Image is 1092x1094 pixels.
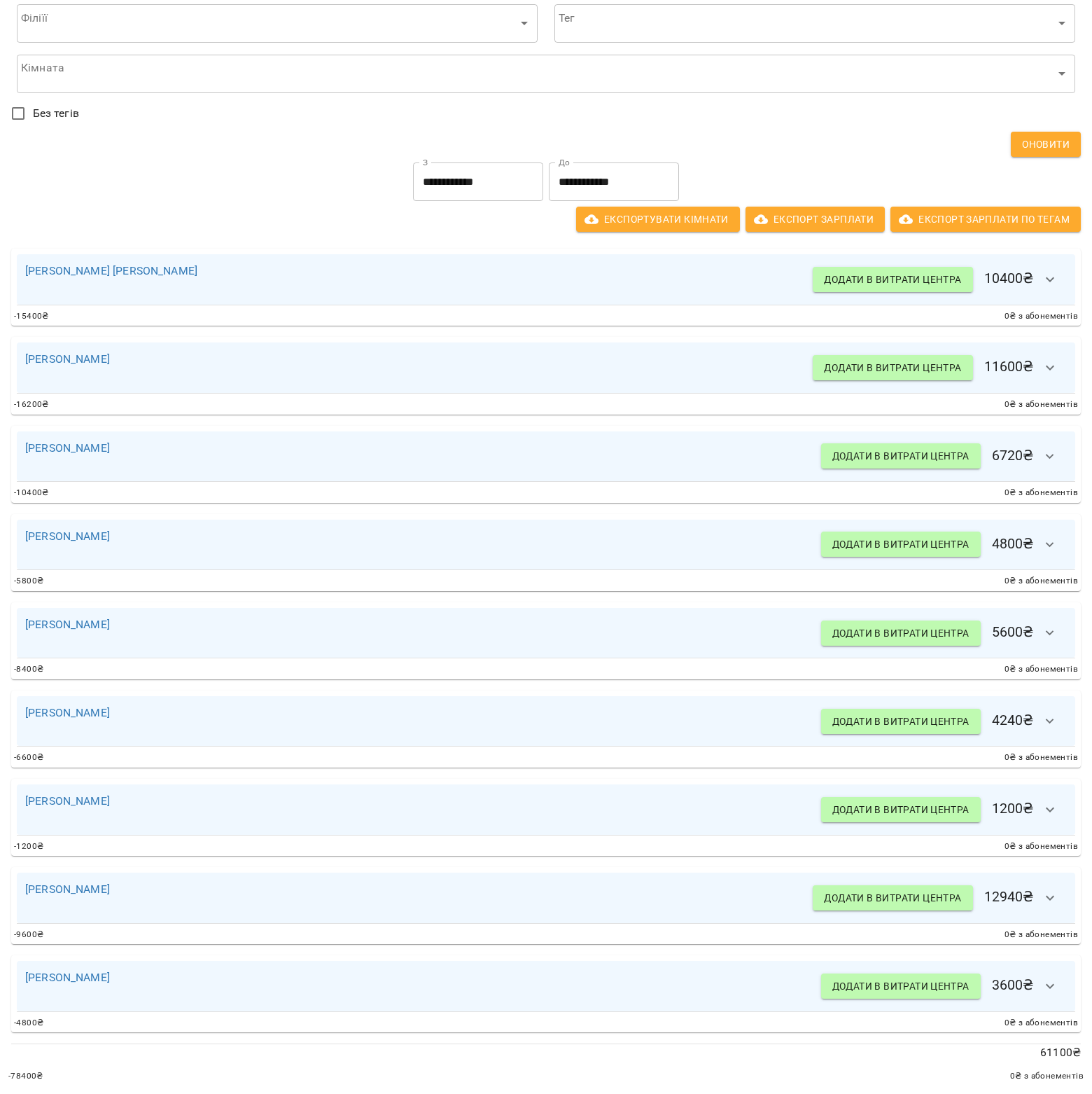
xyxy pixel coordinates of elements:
span: Додати в витрати центра [832,801,969,818]
button: Експорт Зарплати по тегам [890,207,1081,232]
span: Додати в витрати центра [824,359,961,376]
button: Додати в витрати центра [813,355,972,380]
span: 0 ₴ з абонементів [1004,574,1078,588]
span: 0 ₴ з абонементів [1004,486,1078,500]
a: [PERSON_NAME] [25,441,110,455]
span: -10400 ₴ [14,486,49,500]
a: [PERSON_NAME] [25,706,110,719]
span: 0 ₴ з абонементів [1004,751,1078,765]
span: 0 ₴ з абонементів [1004,1016,1078,1030]
span: Додати в витрати центра [832,625,969,642]
span: Додати в витрати центра [824,889,961,906]
span: -5800 ₴ [14,574,43,588]
button: Додати в витрати центра [821,974,981,999]
span: -1200 ₴ [14,840,43,854]
span: 0 ₴ з абонементів [1004,398,1078,412]
button: Додати в витрати центра [813,885,972,910]
button: Додати в витрати центра [821,797,981,822]
div: ​ [554,4,1075,43]
span: Експорт Зарплати [757,211,874,228]
div: ​ [17,4,538,43]
span: Додати в витрати центра [832,978,969,995]
h6: 6720 ₴ [821,440,1067,473]
span: -6600 ₴ [14,751,43,765]
span: -9600 ₴ [14,928,43,942]
a: [PERSON_NAME] [25,352,110,366]
h6: 1200 ₴ [821,793,1067,826]
a: [PERSON_NAME] [25,794,110,808]
a: [PERSON_NAME] [25,971,110,984]
span: Експортувати кімнати [587,211,729,228]
a: [PERSON_NAME] [25,882,110,896]
h6: 12940 ₴ [813,881,1067,915]
h6: 3600 ₴ [821,969,1067,1003]
button: Додати в витрати центра [821,621,981,646]
button: Експортувати кімнати [576,207,740,232]
span: 0 ₴ з абонементів [1004,310,1078,324]
button: Оновити [1011,132,1081,157]
a: [PERSON_NAME] [25,618,110,631]
h6: 4240 ₴ [821,705,1067,738]
span: Додати в витрати центра [832,713,969,730]
span: 0 ₴ з абонементів [1004,663,1078,677]
span: -8400 ₴ [14,663,43,677]
button: Додати в витрати центра [813,267,972,292]
span: -15400 ₴ [14,310,49,324]
span: 0 ₴ з абонементів [1010,1069,1084,1083]
span: Додати в витрати центра [832,536,969,553]
button: Експорт Зарплати [745,207,885,232]
h6: 5600 ₴ [821,616,1067,650]
span: -16200 ₴ [14,398,49,412]
span: Додати в витрати центра [824,271,961,288]
span: -78400 ₴ [8,1069,43,1083]
h6: 4800 ₴ [821,528,1067,562]
span: Експорт Зарплати по тегам [902,211,1070,228]
span: Без тегів [33,105,79,122]
p: 61100 ₴ [11,1044,1081,1061]
button: Додати в витрати центра [821,532,981,557]
span: Оновити [1022,136,1070,153]
span: -4800 ₴ [14,1016,43,1030]
div: ​ [17,54,1075,93]
span: 0 ₴ з абонементів [1004,928,1078,942]
button: Додати в витрати центра [821,443,981,469]
button: Додати в витрати центра [821,709,981,734]
h6: 11600 ₴ [813,351,1067,385]
span: Додати в витрати центра [832,448,969,464]
a: [PERSON_NAME] [25,529,110,543]
span: 0 ₴ з абонементів [1004,840,1078,854]
h6: 10400 ₴ [813,263,1067,296]
a: [PERSON_NAME] [PERSON_NAME] [25,264,197,277]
